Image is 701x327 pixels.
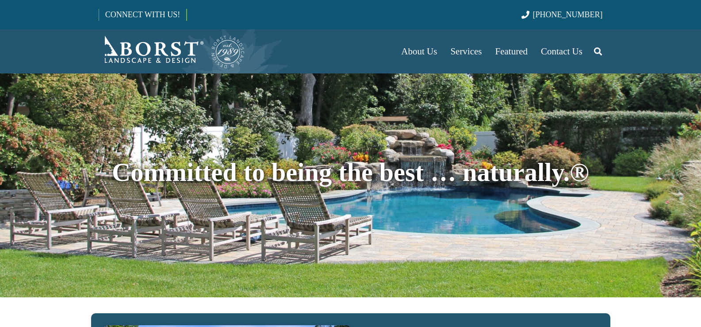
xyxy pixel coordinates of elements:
[495,46,528,57] span: Featured
[112,158,589,187] span: Committed to being the best … naturally.®
[401,46,437,57] span: About Us
[533,10,603,19] span: [PHONE_NUMBER]
[589,40,607,62] a: Search
[395,29,444,73] a: About Us
[99,4,186,25] a: CONNECT WITH US!
[541,46,582,57] span: Contact Us
[450,46,482,57] span: Services
[521,10,602,19] a: [PHONE_NUMBER]
[489,29,534,73] a: Featured
[534,29,589,73] a: Contact Us
[99,34,245,69] a: Borst-Logo
[444,29,488,73] a: Services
